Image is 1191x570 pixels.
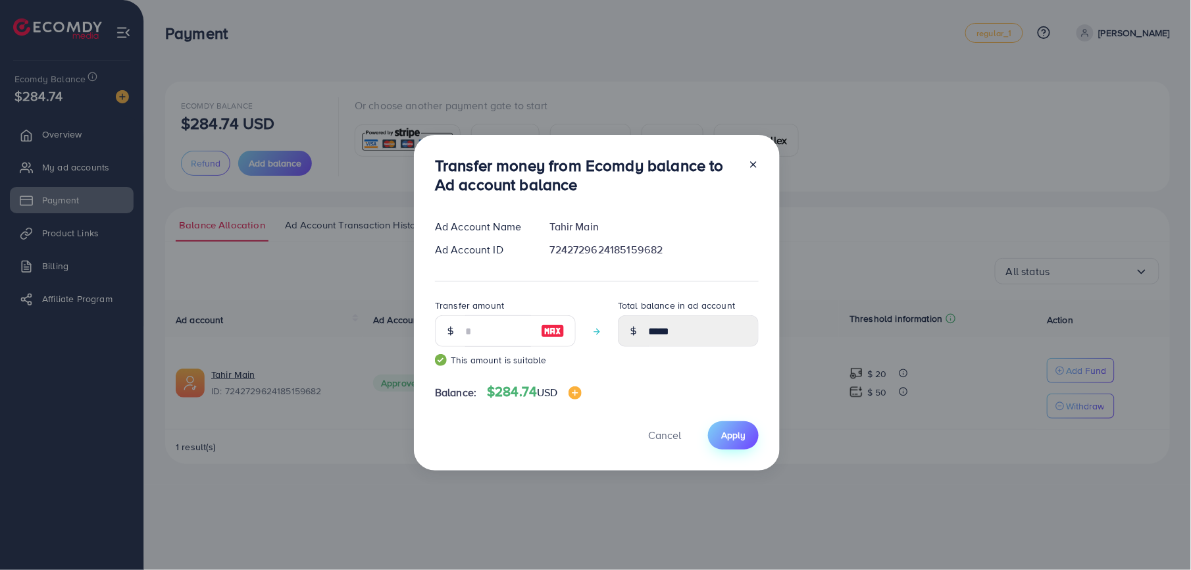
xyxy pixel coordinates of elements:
[540,219,769,234] div: Tahir Main
[435,353,576,367] small: This amount is suitable
[540,242,769,257] div: 7242729624185159682
[424,219,540,234] div: Ad Account Name
[721,428,746,442] span: Apply
[435,156,738,194] h3: Transfer money from Ecomdy balance to Ad account balance
[435,385,476,400] span: Balance:
[708,421,759,450] button: Apply
[424,242,540,257] div: Ad Account ID
[632,421,697,450] button: Cancel
[435,354,447,366] img: guide
[1135,511,1181,560] iframe: Chat
[541,323,565,339] img: image
[648,428,681,442] span: Cancel
[537,385,557,400] span: USD
[569,386,582,400] img: image
[435,299,504,312] label: Transfer amount
[618,299,735,312] label: Total balance in ad account
[487,384,582,400] h4: $284.74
